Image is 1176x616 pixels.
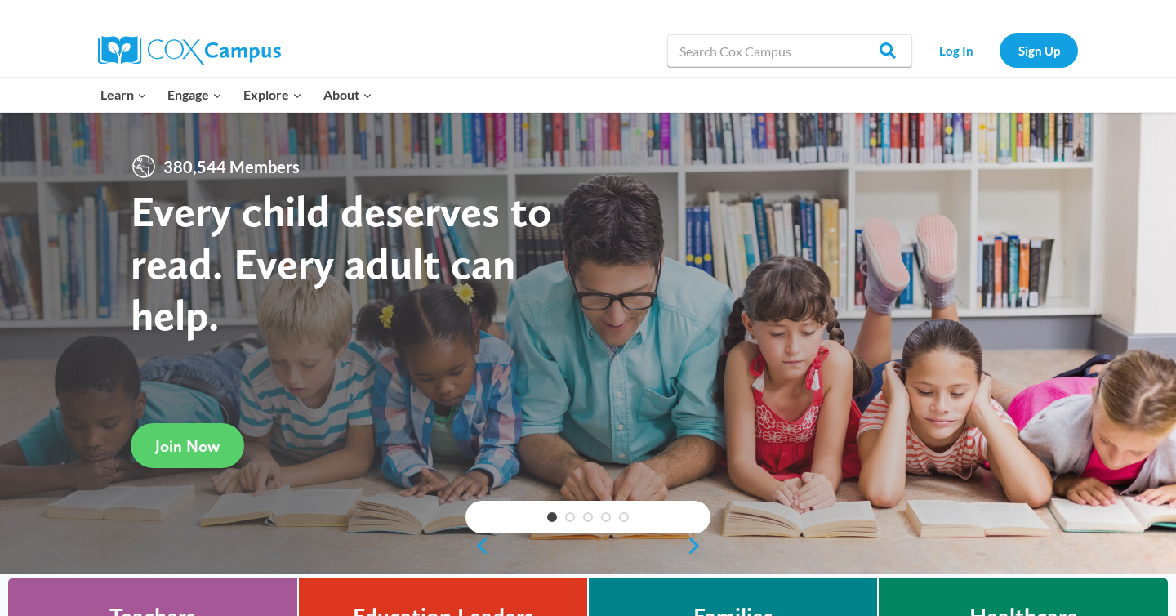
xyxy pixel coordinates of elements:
span: 380,544 Members [157,154,306,180]
div: content slider buttons [465,529,710,562]
a: previous [465,536,490,556]
a: 2 [565,512,575,522]
nav: Secondary Navigation [920,33,1078,67]
a: next [686,536,710,556]
nav: Primary Navigation [90,78,382,112]
span: About [323,84,372,105]
a: Log In [920,33,991,67]
a: 3 [583,512,593,522]
img: Cox Campus [98,36,281,65]
span: Explore [243,84,302,105]
a: 1 [547,512,557,522]
a: 4 [601,512,611,522]
strong: Every child deserves to read. Every adult can help. [131,185,552,341]
a: Sign Up [1000,33,1078,67]
a: 5 [619,512,629,522]
span: Learn [100,84,147,105]
a: Join Now [131,423,244,468]
span: Engage [167,84,222,105]
span: Join Now [155,436,220,456]
input: Search Cox Campus [667,34,912,67]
